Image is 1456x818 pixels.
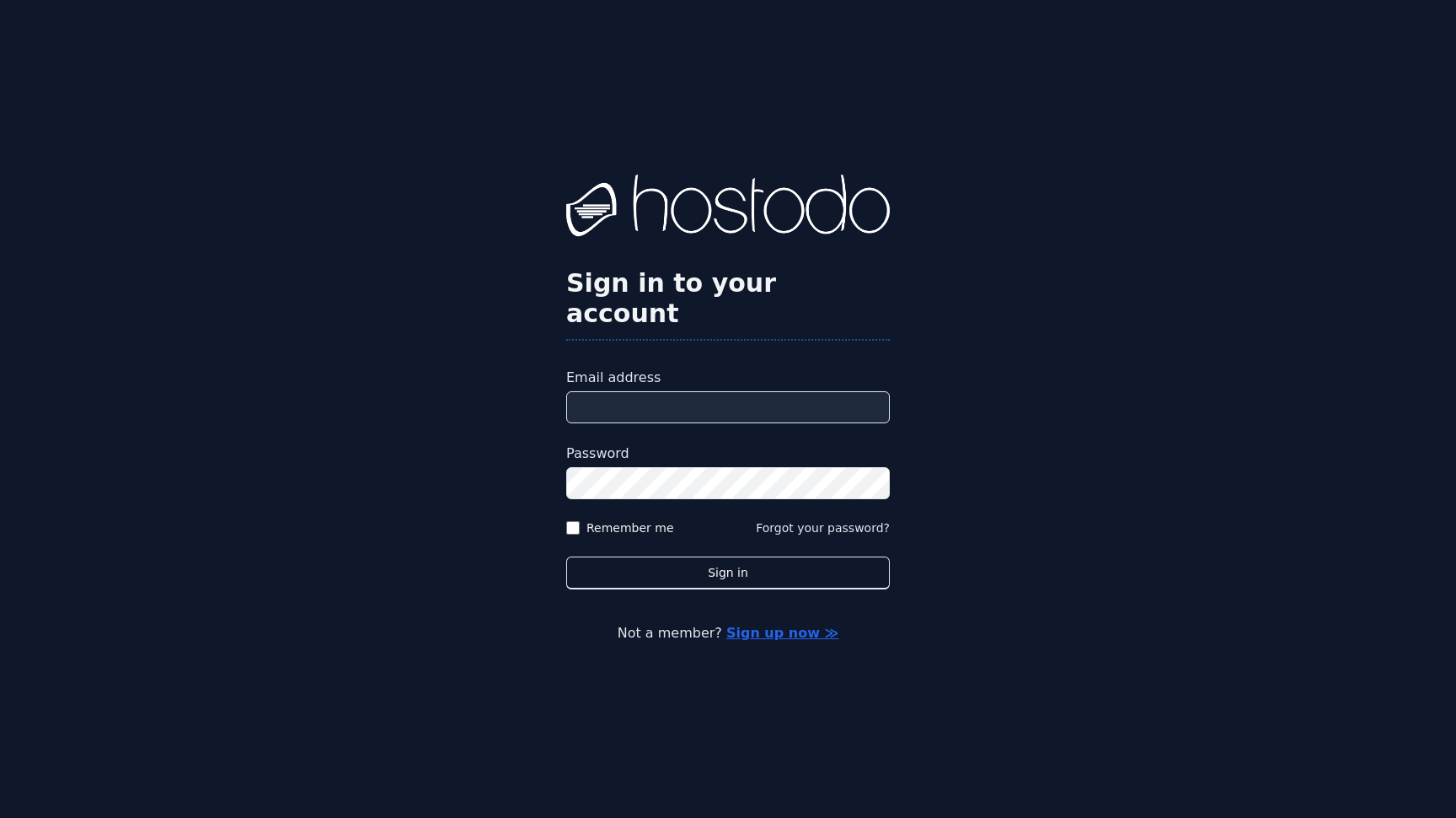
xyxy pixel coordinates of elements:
[726,625,838,641] a: Sign up now ≫
[566,557,890,589] button: Sign in
[566,368,890,388] label: Email address
[756,519,890,536] button: Forgot your password?
[586,519,674,536] label: Remember me
[81,623,1375,643] p: Not a member?
[566,444,890,464] label: Password
[566,175,890,242] img: Hostodo
[566,268,890,329] h2: Sign in to your account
